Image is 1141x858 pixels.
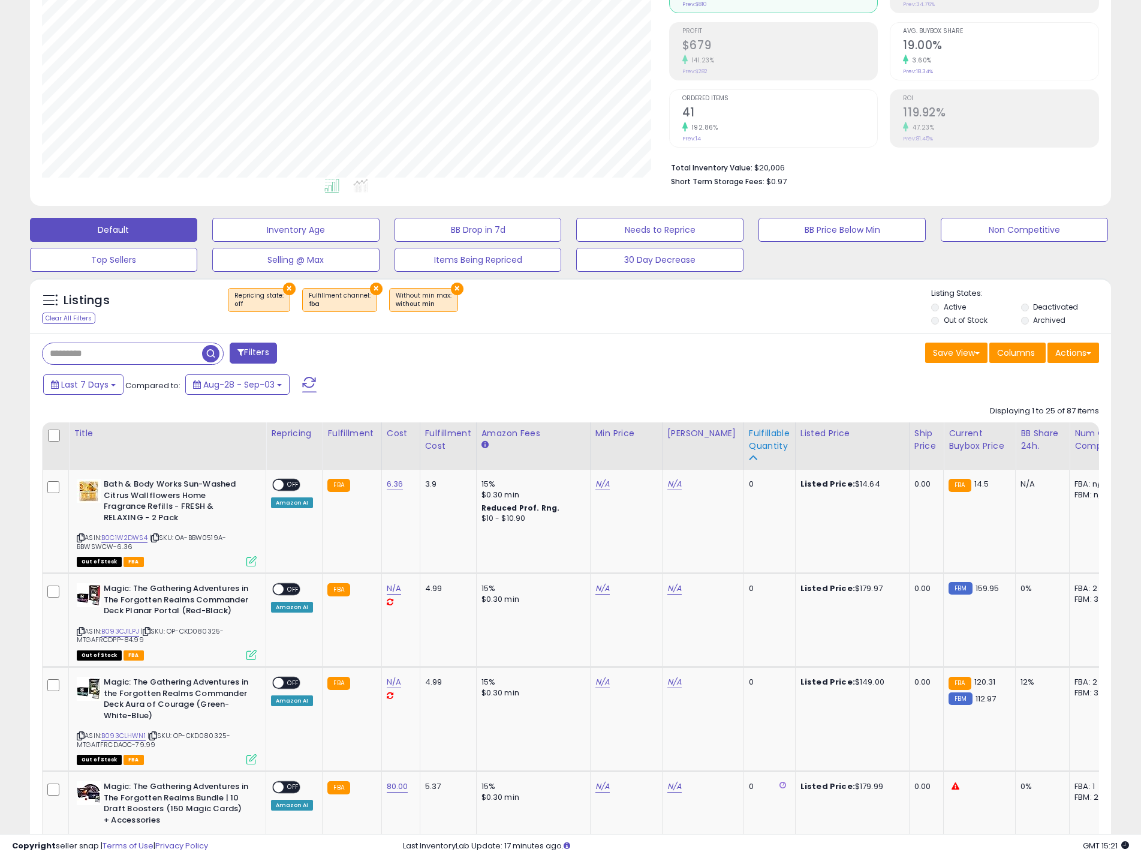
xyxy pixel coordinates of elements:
label: Deactivated [1033,302,1078,312]
div: 12% [1020,677,1060,688]
small: 192.86% [688,123,718,132]
small: Prev: 18.34% [903,68,933,75]
span: All listings that are currently out of stock and unavailable for purchase on Amazon [77,755,122,765]
div: $149.00 [800,677,900,688]
span: | SKU: OP-CKD080325-MTGAITFRCDAOC-79.99 [77,731,230,749]
span: OFF [284,678,303,688]
b: Magic: The Gathering Adventures in the Forgotten Realms Commander Deck Aura of Courage (Green-Whi... [104,677,249,724]
div: 15% [481,479,581,490]
button: Actions [1047,343,1099,363]
button: Inventory Age [212,218,380,242]
div: $0.30 min [481,490,581,500]
button: Columns [989,343,1046,363]
li: $20,006 [671,160,1090,174]
a: N/A [667,583,682,595]
small: FBA [327,677,350,690]
a: N/A [387,583,401,595]
div: 4.99 [425,583,467,594]
a: 80.00 [387,781,408,793]
span: Ordered Items [682,95,878,102]
small: FBA [949,677,971,690]
button: Selling @ Max [212,248,380,272]
b: Listed Price: [800,781,855,792]
img: 51KyRVLbb5S._SL40_.jpg [77,677,101,701]
small: 3.60% [908,56,932,65]
div: without min [396,300,451,308]
small: FBA [327,583,350,596]
b: Magic: The Gathering Adventures in The Forgotten Realms Commander Deck Planar Portal (Red-Black) [104,583,249,620]
div: ASIN: [77,583,257,659]
div: FBA: 1 [1074,781,1114,792]
small: Prev: $282 [682,68,708,75]
div: $10 - $10.90 [481,514,581,524]
small: Amazon Fees. [481,440,489,451]
span: Profit [682,28,878,35]
label: Out of Stock [944,315,988,325]
button: Save View [925,343,988,363]
div: BB Share 24h. [1020,427,1064,452]
a: N/A [595,781,610,793]
div: seller snap | | [12,841,208,852]
div: $0.30 min [481,792,581,803]
div: 15% [481,583,581,594]
a: N/A [595,478,610,490]
a: 6.36 [387,478,404,490]
div: 0 [749,479,786,490]
div: FBM: n/a [1074,490,1114,500]
span: | SKU: OA-BBW0519A-BBWSWCW-6.36 [77,533,226,551]
span: Compared to: [125,380,180,391]
span: $0.97 [766,176,787,187]
h2: 41 [682,106,878,122]
span: OFF [284,480,303,490]
span: Last 7 Days [61,379,109,391]
a: B093CJ1LPJ [101,626,139,637]
a: Privacy Policy [155,840,208,851]
div: Title [74,427,261,440]
small: FBM [949,582,972,595]
div: 0.00 [914,781,934,792]
div: Amazon AI [271,497,313,508]
div: off [234,300,284,308]
a: N/A [667,676,682,688]
span: | SKU: OP-CKD080325-MTGAFRCDPP-84.99 [77,626,224,644]
div: $0.30 min [481,688,581,698]
span: Fulfillment channel : [309,291,371,309]
span: Aug-28 - Sep-03 [203,379,275,391]
button: Top Sellers [30,248,197,272]
small: FBA [327,479,350,492]
div: FBM: 3 [1074,688,1114,698]
div: Ship Price [914,427,938,452]
button: × [283,283,296,295]
div: FBM: 3 [1074,594,1114,605]
button: Items Being Repriced [395,248,562,272]
div: 0% [1020,583,1060,594]
button: Aug-28 - Sep-03 [185,374,290,395]
div: 0.00 [914,479,934,490]
h2: $679 [682,38,878,55]
div: 0.00 [914,583,934,594]
b: Total Inventory Value: [671,163,752,173]
button: 30 Day Decrease [576,248,743,272]
div: 15% [481,677,581,688]
button: BB Price Below Min [758,218,926,242]
span: Without min max : [396,291,451,309]
span: All listings that are currently out of stock and unavailable for purchase on Amazon [77,650,122,661]
div: FBA: 2 [1074,677,1114,688]
img: 513m7PMDGQS._SL40_.jpg [77,781,101,805]
a: N/A [595,583,610,595]
div: 0 [749,781,786,792]
div: ASIN: [77,677,257,763]
div: 4.99 [425,677,467,688]
div: 5.37 [425,781,467,792]
div: Displaying 1 to 25 of 87 items [990,406,1099,417]
span: FBA [124,755,144,765]
small: Prev: 14 [682,135,701,142]
div: Last InventoryLab Update: 17 minutes ago. [403,841,1129,852]
span: FBA [124,557,144,567]
div: ASIN: [77,479,257,565]
div: Fulfillable Quantity [749,427,790,452]
div: 0% [1020,781,1060,792]
div: 15% [481,781,581,792]
div: Amazon Fees [481,427,585,440]
img: 51fAxt8aZ4S._SL40_.jpg [77,583,101,607]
